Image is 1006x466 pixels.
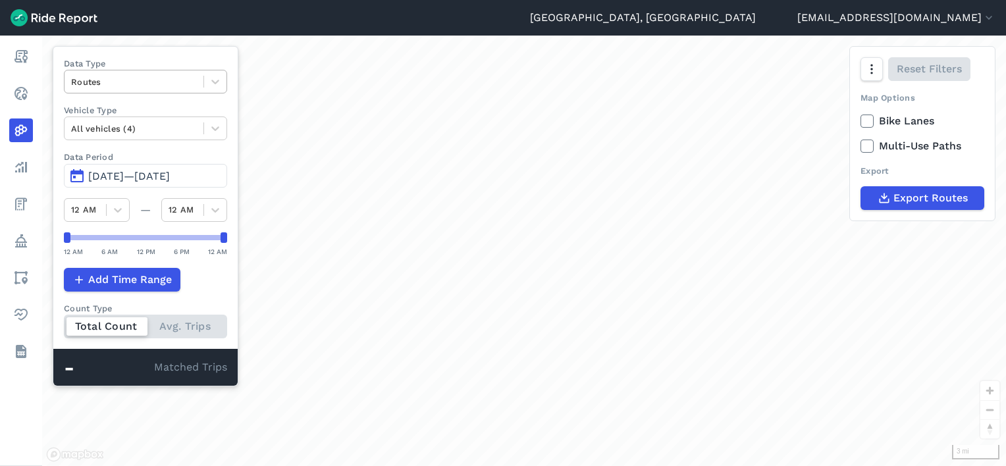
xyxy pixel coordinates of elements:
label: Multi-Use Paths [860,138,984,154]
a: Heatmaps [9,118,33,142]
div: Count Type [64,302,227,315]
label: Data Period [64,151,227,163]
div: Map Options [860,91,984,104]
span: Export Routes [893,190,968,206]
label: Bike Lanes [860,113,984,129]
a: Policy [9,229,33,253]
button: Reset Filters [888,57,970,81]
div: 12 AM [208,246,227,257]
button: Export Routes [860,186,984,210]
button: Add Time Range [64,268,180,292]
div: 12 AM [64,246,83,257]
button: [DATE]—[DATE] [64,164,227,188]
button: [EMAIL_ADDRESS][DOMAIN_NAME] [797,10,995,26]
a: Analyze [9,155,33,179]
div: 6 AM [101,246,118,257]
span: [DATE]—[DATE] [88,170,170,182]
label: Vehicle Type [64,104,227,116]
div: 6 PM [174,246,190,257]
a: Report [9,45,33,68]
span: Add Time Range [88,272,172,288]
a: Realtime [9,82,33,105]
a: Datasets [9,340,33,363]
span: Reset Filters [897,61,962,77]
label: Data Type [64,57,227,70]
div: 12 PM [137,246,155,257]
div: Export [860,165,984,177]
div: Matched Trips [53,349,238,386]
img: Ride Report [11,9,97,26]
a: Fees [9,192,33,216]
a: [GEOGRAPHIC_DATA], [GEOGRAPHIC_DATA] [530,10,756,26]
div: - [64,359,154,376]
div: loading [42,36,1006,466]
a: Areas [9,266,33,290]
a: Health [9,303,33,326]
div: — [130,202,161,218]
